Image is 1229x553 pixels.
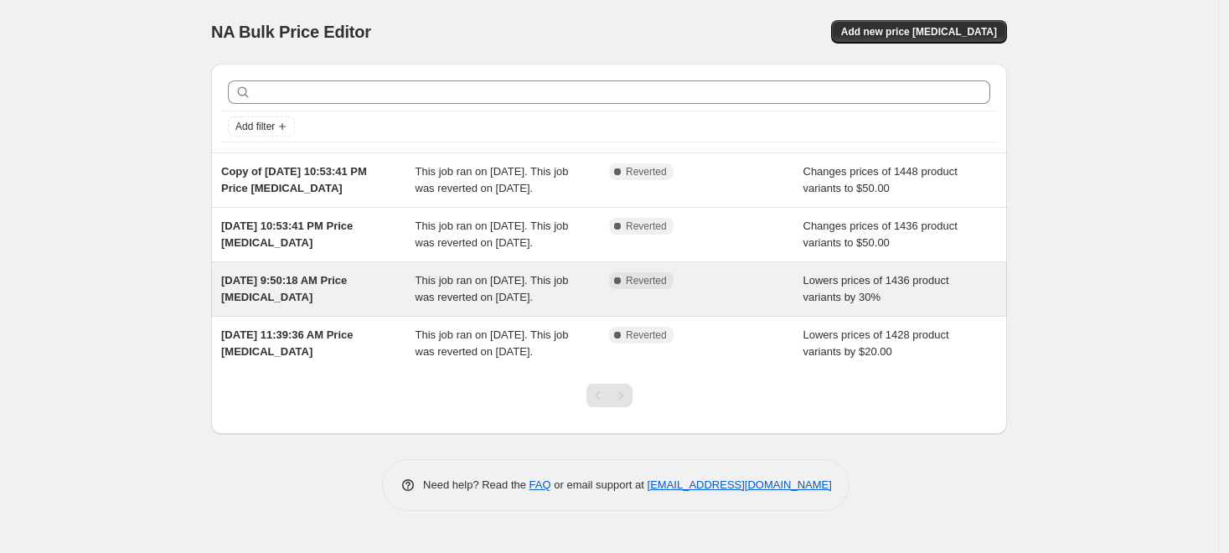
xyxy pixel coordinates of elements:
[803,220,958,249] span: Changes prices of 1436 product variants to $50.00
[235,120,275,133] span: Add filter
[626,328,667,342] span: Reverted
[221,220,353,249] span: [DATE] 10:53:41 PM Price [MEDICAL_DATA]
[416,328,569,358] span: This job ran on [DATE]. This job was reverted on [DATE].
[803,274,949,303] span: Lowers prices of 1436 product variants by 30%
[586,384,633,407] nav: Pagination
[228,116,295,137] button: Add filter
[423,478,529,491] span: Need help? Read the
[416,220,569,249] span: This job ran on [DATE]. This job was reverted on [DATE].
[803,165,958,194] span: Changes prices of 1448 product variants to $50.00
[551,478,648,491] span: or email support at
[221,274,347,303] span: [DATE] 9:50:18 AM Price [MEDICAL_DATA]
[841,25,997,39] span: Add new price [MEDICAL_DATA]
[626,220,667,233] span: Reverted
[648,478,832,491] a: [EMAIL_ADDRESS][DOMAIN_NAME]
[221,328,354,358] span: [DATE] 11:39:36 AM Price [MEDICAL_DATA]
[803,328,949,358] span: Lowers prices of 1428 product variants by $20.00
[626,274,667,287] span: Reverted
[831,20,1007,44] button: Add new price [MEDICAL_DATA]
[416,274,569,303] span: This job ran on [DATE]. This job was reverted on [DATE].
[626,165,667,178] span: Reverted
[221,165,367,194] span: Copy of [DATE] 10:53:41 PM Price [MEDICAL_DATA]
[211,23,371,41] span: NA Bulk Price Editor
[529,478,551,491] a: FAQ
[416,165,569,194] span: This job ran on [DATE]. This job was reverted on [DATE].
